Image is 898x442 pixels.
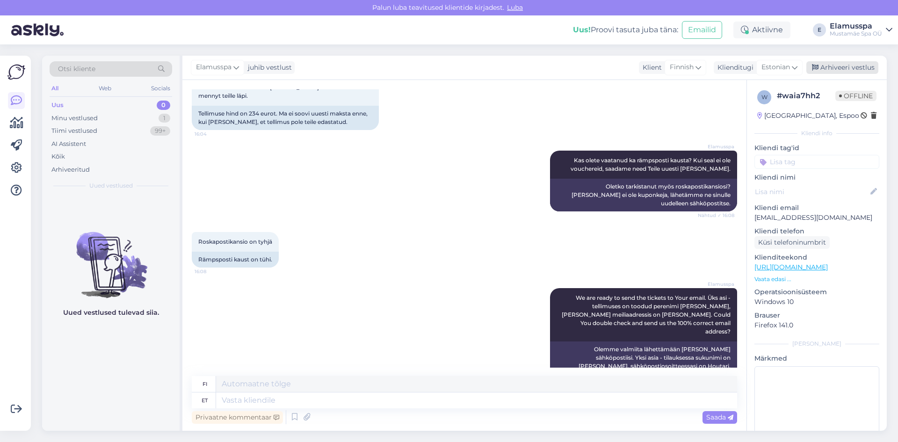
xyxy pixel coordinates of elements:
[50,82,60,94] div: All
[806,61,878,74] div: Arhiveeri vestlus
[150,126,170,136] div: 99+
[63,308,159,318] p: Uued vestlused tulevad siia.
[777,90,835,101] div: # waia7hh2
[830,22,892,37] a: ElamusspaMustamäe Spa OÜ
[754,155,879,169] input: Lisa tag
[699,281,734,288] span: Elamusspa
[42,215,180,299] img: No chats
[733,22,790,38] div: Aktiivne
[757,111,859,121] div: [GEOGRAPHIC_DATA], Espoo
[835,91,876,101] span: Offline
[761,94,768,101] span: w
[573,25,591,34] b: Uus!
[562,294,732,335] span: We are ready to send the tickets to Your email. Üks asi - tellimuses on toodud perenimi [PERSON_N...
[714,63,753,72] div: Klienditugi
[58,64,95,74] span: Otsi kliente
[754,297,879,307] p: Windows 10
[97,82,113,94] div: Web
[698,212,734,219] span: Nähtud ✓ 16:08
[830,22,882,30] div: Elamusspa
[699,143,734,150] span: Elamusspa
[754,320,879,330] p: Firefox 141.0
[761,62,790,72] span: Estonian
[754,311,879,320] p: Brauser
[51,101,64,110] div: Uus
[573,24,678,36] div: Proovi tasuta juba täna:
[754,354,879,363] p: Märkmed
[159,114,170,123] div: 1
[7,63,25,81] img: Askly Logo
[639,63,662,72] div: Klient
[754,340,879,348] div: [PERSON_NAME]
[196,62,232,72] span: Elamusspa
[550,179,737,211] div: Oletko tarkistanut myös roskapostikansiosi? [PERSON_NAME] ei ole kuponkeja, lähetämme ne sinulle ...
[754,253,879,262] p: Klienditeekond
[202,392,208,408] div: et
[504,3,526,12] span: Luba
[51,165,90,174] div: Arhiveeritud
[195,130,230,138] span: 16:04
[157,101,170,110] div: 0
[754,129,879,138] div: Kliendi info
[51,114,98,123] div: Minu vestlused
[192,252,279,268] div: Rämpsposti kaust on tühi.
[706,413,733,421] span: Saada
[754,173,879,182] p: Kliendi nimi
[51,152,65,161] div: Kõik
[754,263,828,271] a: [URL][DOMAIN_NAME]
[571,157,732,172] span: Kas olete vaatanud ka rämpsposti kausta? Kui seal ei ole vouchereid, saadame need Teile uuesti [P...
[754,203,879,213] p: Kliendi email
[203,376,207,392] div: fi
[754,236,830,249] div: Küsi telefoninumbrit
[89,181,133,190] span: Uued vestlused
[830,30,882,37] div: Mustamäe Spa OÜ
[755,187,869,197] input: Lisa nimi
[550,341,737,391] div: Olemme valmiita lähettämään [PERSON_NAME] sähköpostiisi. Yksi asia - tilauksessa sukunimi on [PER...
[51,126,97,136] div: Tiimi vestlused
[198,238,272,245] span: Roskapostikansio on tyhjä
[754,275,879,283] p: Vaata edasi ...
[244,63,292,72] div: juhib vestlust
[754,143,879,153] p: Kliendi tag'id
[754,226,879,236] p: Kliendi telefon
[51,139,86,149] div: AI Assistent
[754,287,879,297] p: Operatsioonisüsteem
[754,213,879,223] p: [EMAIL_ADDRESS][DOMAIN_NAME]
[670,62,694,72] span: Finnish
[192,411,283,424] div: Privaatne kommentaar
[195,268,230,275] span: 16:08
[682,21,722,39] button: Emailid
[192,106,379,130] div: Tellimuse hind on 234 eurot. Ma ei soovi uuesti maksta enne, kui [PERSON_NAME], et tellimus pole ...
[813,23,826,36] div: E
[149,82,172,94] div: Socials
